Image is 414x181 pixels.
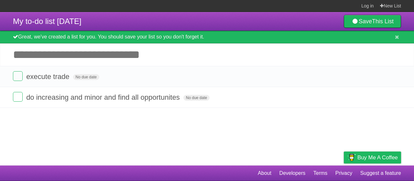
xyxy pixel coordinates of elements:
[279,167,305,179] a: Developers
[344,15,401,28] a: SaveThis List
[183,95,210,101] span: No due date
[26,73,71,81] span: execute trade
[372,18,394,25] b: This List
[357,152,398,163] span: Buy me a coffee
[360,167,401,179] a: Suggest a feature
[13,92,23,102] label: Done
[13,71,23,81] label: Done
[26,93,181,101] span: do increasing and minor and find all opportunites
[73,74,99,80] span: No due date
[347,152,356,163] img: Buy me a coffee
[335,167,352,179] a: Privacy
[13,17,82,26] span: My to-do list [DATE]
[258,167,271,179] a: About
[313,167,328,179] a: Terms
[344,152,401,164] a: Buy me a coffee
